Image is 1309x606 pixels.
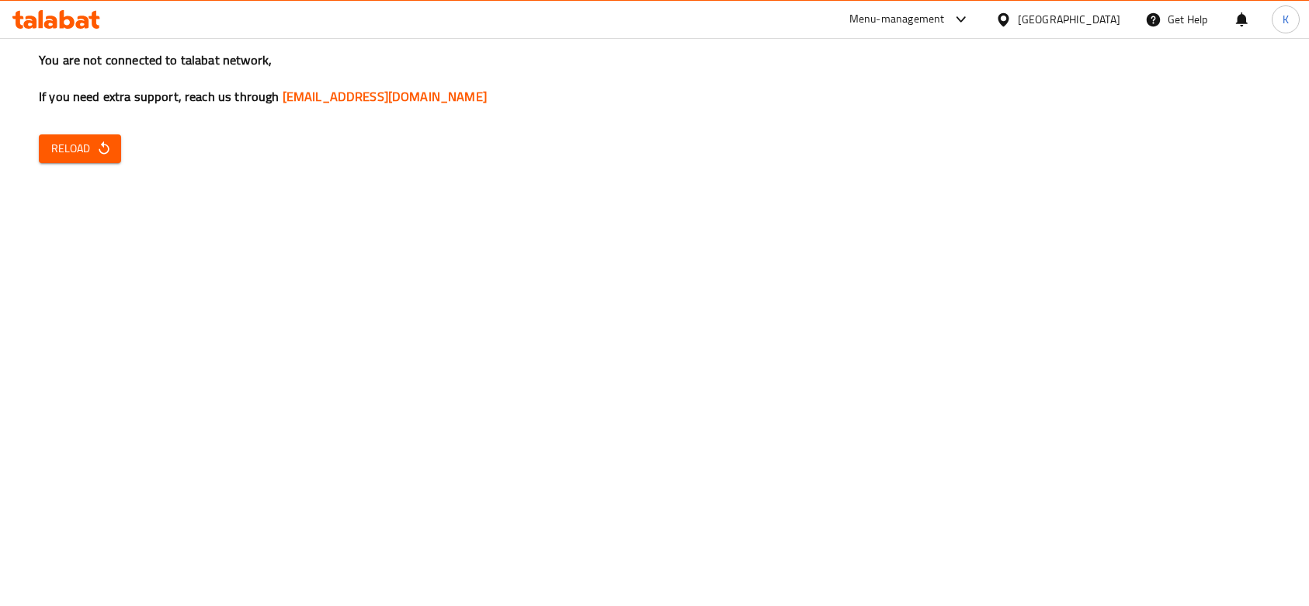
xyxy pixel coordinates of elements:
[1283,11,1289,28] span: K
[283,85,487,108] a: [EMAIL_ADDRESS][DOMAIN_NAME]
[1018,11,1120,28] div: [GEOGRAPHIC_DATA]
[51,139,109,158] span: Reload
[849,10,945,29] div: Menu-management
[39,134,121,163] button: Reload
[39,51,1270,106] h3: You are not connected to talabat network, If you need extra support, reach us through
